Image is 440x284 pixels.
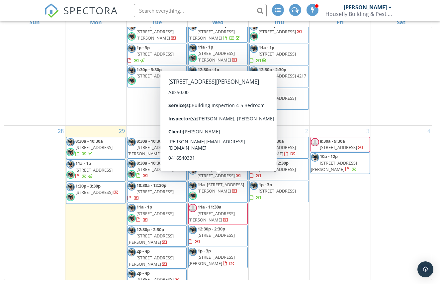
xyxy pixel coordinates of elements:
[66,160,75,169] img: dsc09642.jpg
[250,182,258,190] img: dsc09642.jpg
[75,183,119,195] a: 1:30p - 3:30p [STREET_ADDRESS]
[128,67,136,75] img: dsc09642.jpg
[127,203,187,225] a: 11a - 1p [STREET_ADDRESS]
[259,166,296,172] span: [STREET_ADDRESS]
[136,29,174,41] span: [STREET_ADDRESS][PERSON_NAME]
[198,166,213,172] span: 11a - 1p
[189,148,197,156] img: dsc09643.jpg
[44,3,59,18] img: The Best Home Inspection Software - Spectora
[127,225,187,247] a: 12:30p - 2:30p [STREET_ADDRESS][PERSON_NAME]
[189,192,197,200] img: dsc09643.jpg
[304,126,309,136] a: Go to October 2, 2025
[198,232,235,238] span: [STREET_ADDRESS]
[198,104,235,122] a: 2p - 4p [STREET_ADDRESS]
[28,18,41,27] a: Sunday
[136,67,180,79] a: 1:30p - 3:30p [STREET_ADDRESS]
[179,126,187,136] a: Go to September 30, 2025
[127,66,187,87] a: 1:30p - 3:30p [STREET_ADDRESS]
[63,3,118,17] span: SPECTORA
[189,166,197,175] img: dsc09642.jpg
[320,138,345,144] span: 8:30a - 9:30a
[189,226,235,244] a: 12:30p - 2:30p [STREET_ADDRESS]
[128,248,174,267] a: 2p - 4p [STREET_ADDRESS][PERSON_NAME]
[189,204,197,212] img: default-user-f0147aede5fd5fa78ca7ade42f37bd4542148d508eef1c3d3ea960f66861d68b.jpg
[188,81,248,102] a: 1:30p - 2:30p [STREET_ADDRESS]
[259,29,296,35] span: [STREET_ADDRESS]
[189,22,241,41] a: 10:30a - 12:30p [STREET_ADDRESS][PERSON_NAME]
[136,166,174,172] span: [STREET_ADDRESS]
[188,43,248,65] a: 11a - 1p [STREET_ADDRESS][PERSON_NAME]
[198,73,235,79] span: [STREET_ADDRESS]
[259,182,272,188] span: 1p - 3p
[250,32,258,41] img: dsc09643.jpg
[311,138,319,146] img: default-user-f0147aede5fd5fa78ca7ade42f37bd4542148d508eef1c3d3ea960f66861d68b.jpg
[250,138,258,146] img: dsc09642.jpg
[188,137,248,165] a: 8:30a - 10:30a [STREET_ADDRESS][PERSON_NAME][PERSON_NAME]
[189,29,235,41] span: [STREET_ADDRESS][PERSON_NAME]
[198,182,244,194] span: [STREET_ADDRESS][PERSON_NAME]
[188,66,248,80] a: 12:30p - 1p [STREET_ADDRESS]
[75,167,113,173] span: [STREET_ADDRESS]
[310,152,370,174] a: 10a - 12p [STREET_ADDRESS][PERSON_NAME]
[396,18,407,27] a: Saturday
[75,160,91,166] span: 11a - 1p
[259,73,306,79] span: [STREET_ADDRESS] 4217
[189,44,197,52] img: dsc09642.jpg
[198,67,219,72] span: 12:30p - 1p
[128,144,174,157] span: [STREET_ADDRESS][PERSON_NAME]
[128,182,174,201] a: 10:30a - 12:30p [STREET_ADDRESS]
[189,82,197,90] img: dsc09642.jpg
[259,45,274,51] span: 11a - 1p
[136,226,164,232] span: 12:30p - 2:30p
[198,110,235,116] span: [STREET_ADDRESS]
[128,76,136,85] img: dsc09643.jpg
[66,171,75,179] img: dsc09643.jpg
[136,45,150,51] span: 1p - 3p
[128,204,136,212] img: dsc09642.jpg
[325,11,392,17] div: Housefly Building & Pest Inspections
[136,160,174,179] a: 8:30a - 10:30a [STREET_ADDRESS]
[198,50,235,63] span: [STREET_ADDRESS][PERSON_NAME]
[66,183,75,191] img: dsc09642.jpg
[259,160,289,166] span: 10:30a - 12:30p
[128,45,174,63] a: 1p - 3p [STREET_ADDRESS]
[127,21,187,43] a: 11a - 1p [STREET_ADDRESS][PERSON_NAME]
[127,137,187,159] a: 8:30a - 10:30a [STREET_ADDRESS][PERSON_NAME]
[198,226,225,232] span: 12:30p - 2:30p
[311,153,319,162] img: dsc09642.jpg
[250,144,296,157] span: [STREET_ADDRESS][PERSON_NAME]
[128,138,174,157] a: 8:30a - 10:30a [STREET_ADDRESS][PERSON_NAME]
[188,247,248,268] a: 1p - 3p [STREET_ADDRESS][PERSON_NAME]
[188,165,248,180] a: 11a - 1p [STREET_ADDRESS]
[198,88,235,94] span: [STREET_ADDRESS]
[259,22,277,28] span: 10a - 12p
[75,138,113,157] a: 8:30a - 10:30a [STREET_ADDRESS]
[136,204,174,222] a: 11a - 1p [STREET_ADDRESS]
[189,248,235,266] a: 1p - 3p [STREET_ADDRESS][PERSON_NAME]
[127,247,187,269] a: 2p - 4p [STREET_ADDRESS][PERSON_NAME]
[136,248,150,254] span: 2p - 4p
[250,99,258,107] img: dsc09643.jpg
[189,211,235,223] span: [STREET_ADDRESS][PERSON_NAME]
[249,181,309,202] a: 1p - 3p [STREET_ADDRESS]
[136,270,180,282] a: 2p - 4p [STREET_ADDRESS]
[249,21,309,43] a: 10a - 12p [STREET_ADDRESS]
[189,114,197,122] img: dsc09643.jpg
[198,173,235,179] span: [STREET_ADDRESS]
[66,193,75,201] img: dsc09643.jpg
[128,32,136,41] img: dsc09643.jpg
[198,22,227,28] span: 10:30a - 12:30p
[127,159,187,181] a: 8:30a - 10:30a [STREET_ADDRESS]
[136,211,174,216] span: [STREET_ADDRESS]
[189,248,197,256] img: dsc09642.jpg
[128,45,136,53] img: dsc09642.jpg
[128,182,136,191] img: dsc09642.jpg
[198,44,237,63] a: 11a - 1p [STREET_ADDRESS][PERSON_NAME]
[189,82,235,100] a: 1:30p - 2:30p [STREET_ADDRESS]
[136,22,152,28] span: 11a - 1p
[249,66,309,87] a: 12:30p - 2:30p [STREET_ADDRESS] 4217
[365,126,371,136] a: Go to October 3, 2025
[44,9,118,23] a: SPECTORA
[198,166,241,179] a: 11a - 1p [STREET_ADDRESS]
[250,160,258,168] img: dsc09642.jpg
